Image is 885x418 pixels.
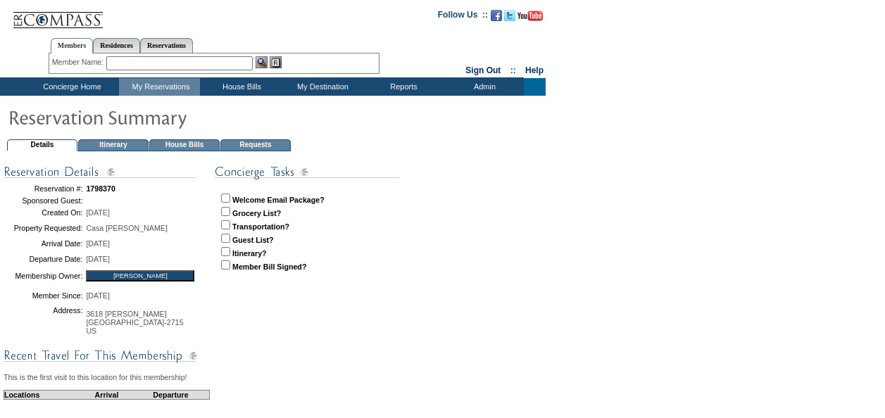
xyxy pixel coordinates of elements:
td: Details [7,139,77,151]
span: [DATE] [86,239,110,248]
a: Help [525,65,544,75]
td: Arrival Date: [4,236,82,251]
a: Follow us on Twitter [504,14,515,23]
img: subTtlConRecTravel.gif [4,347,197,365]
strong: Package? [289,196,325,204]
strong: Itinerary? [232,249,267,258]
a: Members [51,38,94,53]
img: Follow us on Twitter [504,10,515,21]
td: Itinerary [78,139,149,151]
td: Admin [443,78,524,96]
td: Property Requested: [4,220,82,236]
a: Residences [93,38,140,53]
input: [PERSON_NAME] [86,270,194,281]
img: View [256,56,268,68]
img: subTtlConResDetails.gif [4,163,197,181]
img: subTtlConTasks.gif [215,163,399,181]
strong: Grocery List? [232,209,281,217]
strong: Welcome Email [232,196,287,204]
strong: Member Bill Signed? [232,262,306,271]
span: 3618 [PERSON_NAME] [GEOGRAPHIC_DATA]-2715 US [86,310,183,335]
td: Arrival [81,390,132,399]
img: Become our fan on Facebook [491,10,502,21]
td: Reports [362,78,443,96]
td: House Bills [200,78,281,96]
td: Follow Us :: [438,8,488,25]
a: Sign Out [465,65,501,75]
span: Casa [PERSON_NAME] [86,224,167,232]
a: Reservations [140,38,193,53]
td: Reservation #: [4,181,82,196]
img: pgTtlResSummary.gif [8,103,289,131]
td: My Reservations [119,78,200,96]
div: Member Name: [52,56,106,68]
img: Reservations [270,56,282,68]
span: 1798370 [86,184,115,193]
td: House Bills [149,139,220,151]
img: Subscribe to our YouTube Channel [517,11,543,21]
td: Locations [4,390,82,399]
a: Become our fan on Facebook [491,14,502,23]
span: [DATE] [86,255,110,263]
a: Subscribe to our YouTube Channel [517,14,543,23]
td: Departure Date: [4,251,82,267]
td: Departure [132,390,210,399]
strong: Guest List? [232,236,274,244]
td: Sponsored Guest: [4,196,82,205]
td: Concierge Home [23,78,119,96]
span: [DATE] [86,208,110,217]
td: Requests [220,139,291,151]
span: [DATE] [86,291,110,300]
td: Membership Owner: [4,267,82,286]
strong: Transportation? [232,222,289,231]
td: My Destination [281,78,362,96]
span: :: [510,65,516,75]
span: This is the first visit to this location for this membership! [4,373,187,381]
td: Created On: [4,205,82,220]
td: Member Since: [4,286,82,306]
td: Address: [4,306,82,338]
